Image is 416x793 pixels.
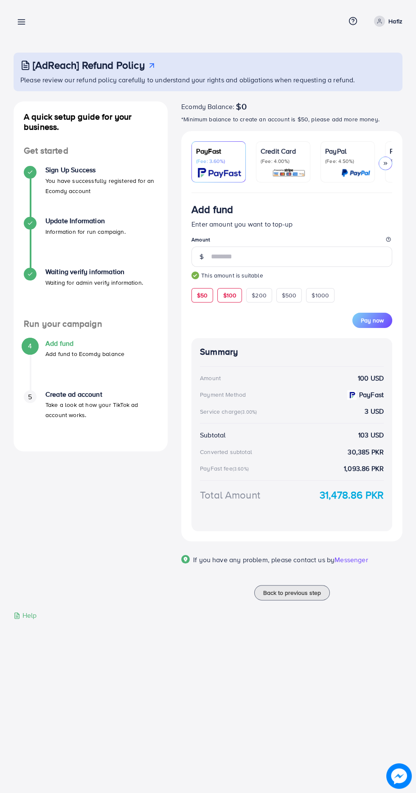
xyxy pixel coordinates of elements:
[181,101,234,112] span: Ecomdy Balance:
[191,272,199,279] img: guide
[200,347,384,357] h4: Summary
[241,409,257,415] small: (3.00%)
[371,16,402,27] a: Hafiz
[254,585,330,600] button: Back to previous step
[358,373,384,383] strong: 100 USD
[200,407,259,416] div: Service charge
[45,268,143,276] h4: Waiting verify information
[388,16,402,26] p: Hafiz
[361,316,384,325] span: Pay now
[45,217,126,225] h4: Update Information
[358,430,384,440] strong: 103 USD
[233,465,249,472] small: (3.60%)
[198,168,241,178] img: card
[344,464,384,474] strong: 1,093.86 PKR
[14,112,168,132] h4: A quick setup guide for your business.
[45,400,157,420] p: Take a look at how your TikTok ad account works.
[272,168,306,178] img: card
[325,158,370,165] p: (Fee: 4.50%)
[236,101,246,112] span: $0
[45,390,157,398] h4: Create ad account
[352,313,392,328] button: Pay now
[191,236,392,247] legend: Amount
[14,319,168,329] h4: Run your campaign
[282,291,297,300] span: $500
[223,291,236,300] span: $100
[196,158,241,165] p: (Fee: 3.60%)
[20,75,397,85] p: Please review our refund policy carefully to understand your rights and obligations when requesti...
[28,341,32,351] span: 4
[200,488,260,502] div: Total Amount
[181,114,402,124] p: *Minimum balance to create an account is $50, please add more money.
[325,146,370,156] p: PayPal
[200,430,225,440] div: Subtotal
[45,227,126,237] p: Information for run campaign.
[347,390,357,400] img: payment
[14,217,168,268] li: Update Information
[200,464,251,473] div: PayFast fee
[263,588,321,597] span: Back to previous step
[359,390,384,400] strong: PayFast
[320,488,384,502] strong: 31,478.86 PKR
[14,268,168,319] li: Waiting verify information
[334,555,368,564] span: Messenger
[261,158,306,165] p: (Fee: 4.00%)
[196,146,241,156] p: PayFast
[193,555,334,564] span: If you have any problem, please contact us by
[191,271,392,280] small: This amount is suitable
[45,176,157,196] p: You have successfully registered for an Ecomdy account
[28,392,32,402] span: 5
[341,168,370,178] img: card
[45,349,124,359] p: Add fund to Ecomdy balance
[45,277,143,288] p: Waiting for admin verify information.
[45,339,124,347] h4: Add fund
[181,555,190,563] img: Popup guide
[312,291,329,300] span: $1000
[14,611,37,620] div: Help
[200,374,221,382] div: Amount
[191,203,233,216] h3: Add fund
[200,448,252,456] div: Converted subtotal
[45,166,157,174] h4: Sign Up Success
[33,59,145,71] h3: [AdReach] Refund Policy
[386,763,412,789] img: image
[200,390,246,399] div: Payment Method
[14,339,168,390] li: Add fund
[252,291,267,300] span: $200
[365,406,384,416] strong: 3 USD
[14,166,168,217] li: Sign Up Success
[14,146,168,156] h4: Get started
[14,390,168,441] li: Create ad account
[191,219,392,229] p: Enter amount you want to top-up
[348,447,384,457] strong: 30,385 PKR
[261,146,306,156] p: Credit Card
[197,291,208,300] span: $50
